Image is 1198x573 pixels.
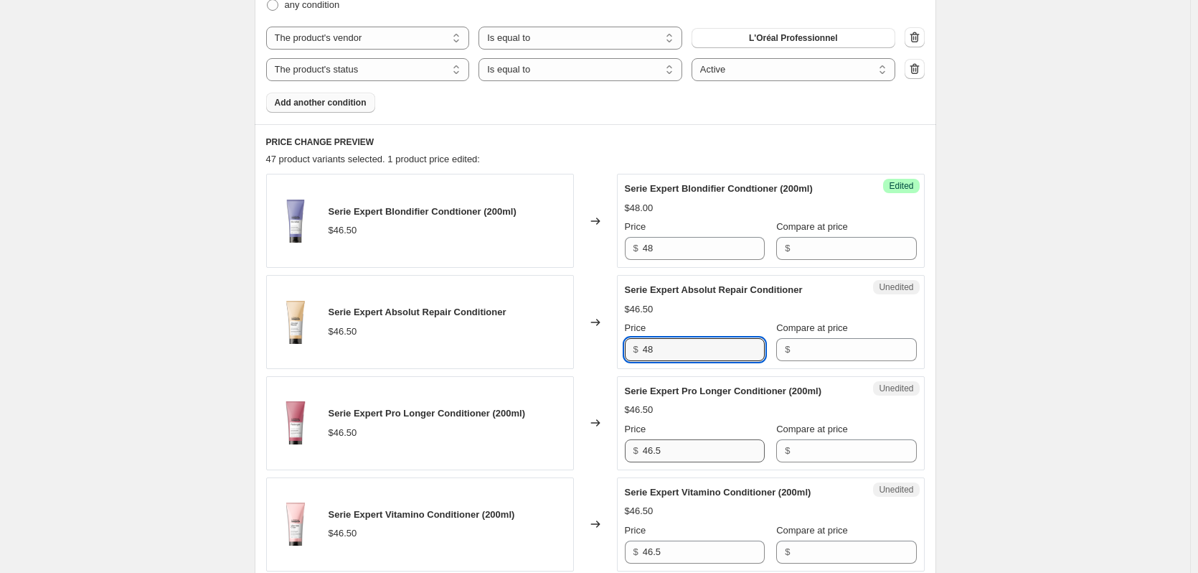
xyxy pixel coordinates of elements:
span: Compare at price [776,525,848,536]
span: L'Oréal Professionnel [749,32,838,44]
span: Serie Expert Vitamino Conditioner (200ml) [329,509,515,520]
span: Serie Expert Blondifier Condtioner (200ml) [329,206,517,217]
div: $48.00 [625,201,654,215]
div: $46.50 [329,325,357,339]
span: Serie Expert Absolut Repair Conditioner [625,284,803,295]
span: Edited [889,180,913,192]
span: $ [633,243,638,253]
div: $46.50 [329,223,357,238]
span: Price [625,424,646,434]
button: Add another condition [266,93,375,113]
img: SerieExpertVitaminoConditioner_80x.svg [274,503,317,546]
span: Unedited [879,383,913,394]
span: Unedited [879,281,913,293]
span: Serie Expert Absolut Repair Conditioner [329,307,506,317]
span: Compare at price [776,424,848,434]
span: $ [785,546,790,557]
span: Add another condition [275,97,367,108]
h6: PRICE CHANGE PREVIEW [266,136,925,148]
span: $ [785,445,790,456]
span: Serie Expert Blondifier Condtioner (200ml) [625,183,813,194]
button: L'Oréal Professionnel [692,28,895,48]
div: $46.50 [625,504,654,518]
span: Serie Expert Vitamino Conditioner (200ml) [625,487,811,498]
span: Serie Expert Pro Longer Conditioner (200ml) [625,386,822,396]
span: $ [633,546,638,557]
img: SerieExpertAbsolutRepairConditioner_80x.svg [274,301,317,344]
span: Price [625,221,646,232]
span: Serie Expert Pro Longer Conditioner (200ml) [329,408,526,419]
span: Compare at price [776,221,848,232]
div: $46.50 [329,526,357,541]
span: $ [633,445,638,456]
span: Unedited [879,484,913,495]
span: Price [625,322,646,333]
span: Compare at price [776,322,848,333]
img: SerieExpertProLongerConditioner_80x.svg [274,401,317,444]
span: 47 product variants selected. 1 product price edited: [266,154,480,164]
img: SerieExpertBlondifierConditioner_80x.svg [274,200,317,243]
div: $46.50 [625,403,654,417]
span: $ [633,344,638,355]
span: Price [625,525,646,536]
span: $ [785,243,790,253]
span: $ [785,344,790,355]
div: $46.50 [329,426,357,440]
div: $46.50 [625,302,654,317]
